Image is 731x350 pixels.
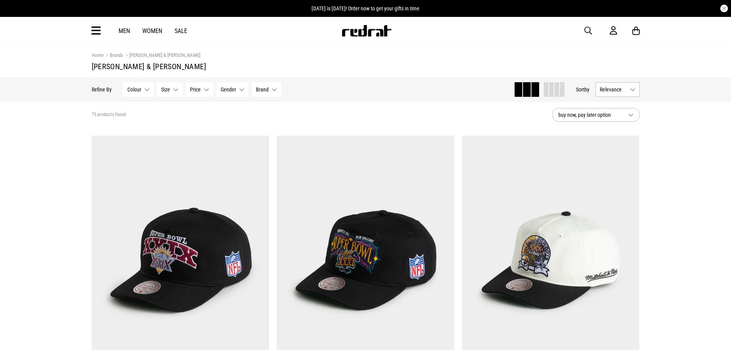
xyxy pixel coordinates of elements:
[312,5,419,12] span: [DATE] is [DATE]! Order now to get your gifts in time
[127,86,141,93] span: Colour
[123,82,154,97] button: Colour
[190,86,201,93] span: Price
[596,82,640,97] button: Relevance
[216,82,249,97] button: Gender
[576,85,589,94] button: Sortby
[341,25,392,36] img: Redrat logo
[123,52,200,60] a: [PERSON_NAME] & [PERSON_NAME]
[92,52,104,58] a: Home
[119,27,130,35] a: Men
[92,62,640,71] h1: [PERSON_NAME] & [PERSON_NAME]
[252,82,281,97] button: Brand
[161,86,170,93] span: Size
[92,86,112,93] p: Refine By
[600,86,627,93] span: Relevance
[92,112,126,118] span: 75 products found
[142,27,162,35] a: Women
[558,110,622,119] span: buy now, pay later option
[221,86,236,93] span: Gender
[584,86,589,93] span: by
[175,27,187,35] a: Sale
[157,82,183,97] button: Size
[104,52,123,60] a: Brands
[552,108,640,122] button: buy now, pay later option
[256,86,269,93] span: Brand
[186,82,213,97] button: Price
